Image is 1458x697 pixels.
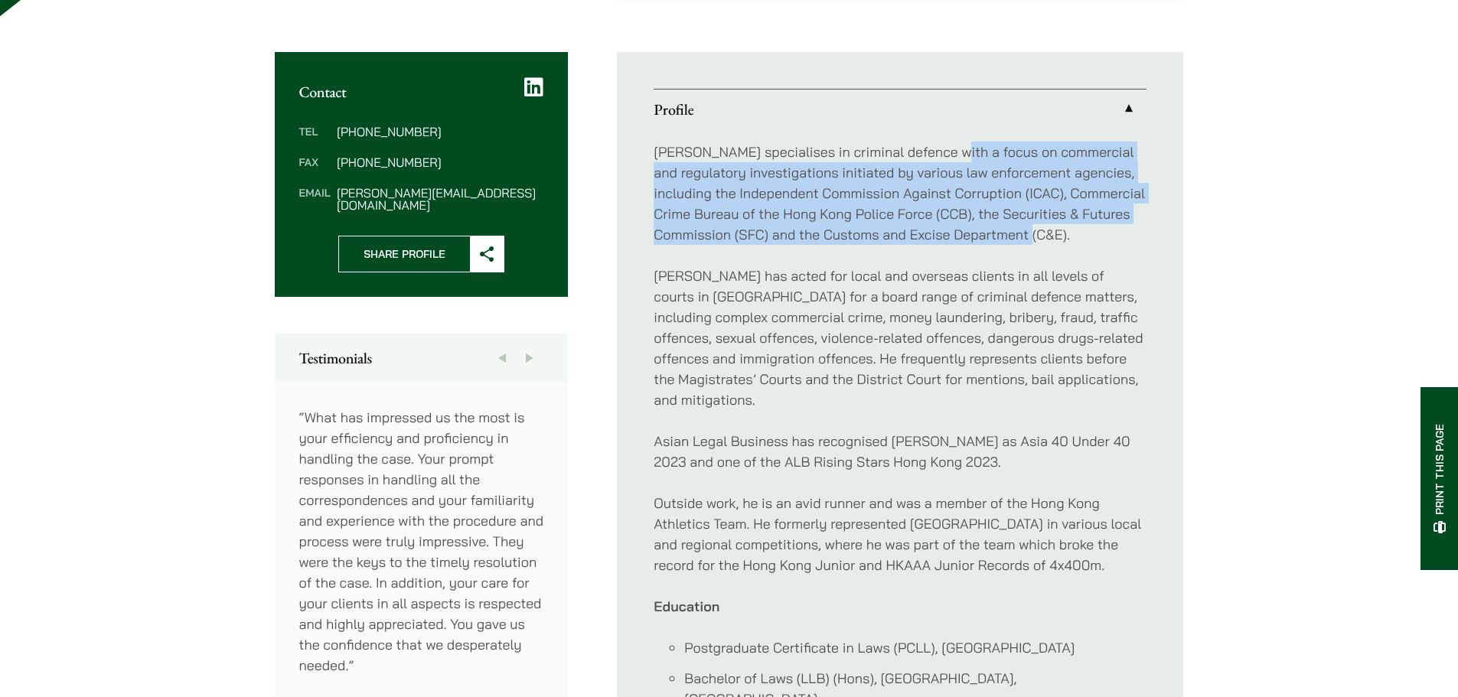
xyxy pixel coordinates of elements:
strong: Education [654,598,719,615]
p: [PERSON_NAME] specialises in criminal defence with a focus on commercial and regulatory investiga... [654,142,1147,245]
p: “What has impressed us the most is your efficiency and proficiency in handling the case. Your pro... [299,407,544,676]
dt: Tel [299,125,331,156]
button: Next [516,334,543,383]
h2: Testimonials [299,349,544,367]
span: Share Profile [339,236,470,272]
dd: [PERSON_NAME][EMAIL_ADDRESS][DOMAIN_NAME] [337,187,543,211]
li: Postgraduate Certificate in Laws (PCLL), [GEOGRAPHIC_DATA] [684,637,1147,658]
dt: Fax [299,156,331,187]
dt: Email [299,187,331,211]
dd: [PHONE_NUMBER] [337,125,543,138]
button: Share Profile [338,236,504,272]
p: Asian Legal Business has recognised [PERSON_NAME] as Asia 40 Under 40 2023 and one of the ALB Ris... [654,431,1147,472]
p: [PERSON_NAME] has acted for local and overseas clients in all levels of courts in [GEOGRAPHIC_DAT... [654,265,1147,410]
a: LinkedIn [524,77,543,98]
a: Profile [654,90,1147,129]
p: Outside work, he is an avid runner and was a member of the Hong Kong Athletics Team. He formerly ... [654,493,1147,575]
dd: [PHONE_NUMBER] [337,156,543,168]
h2: Contact [299,83,544,101]
button: Previous [488,334,516,383]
